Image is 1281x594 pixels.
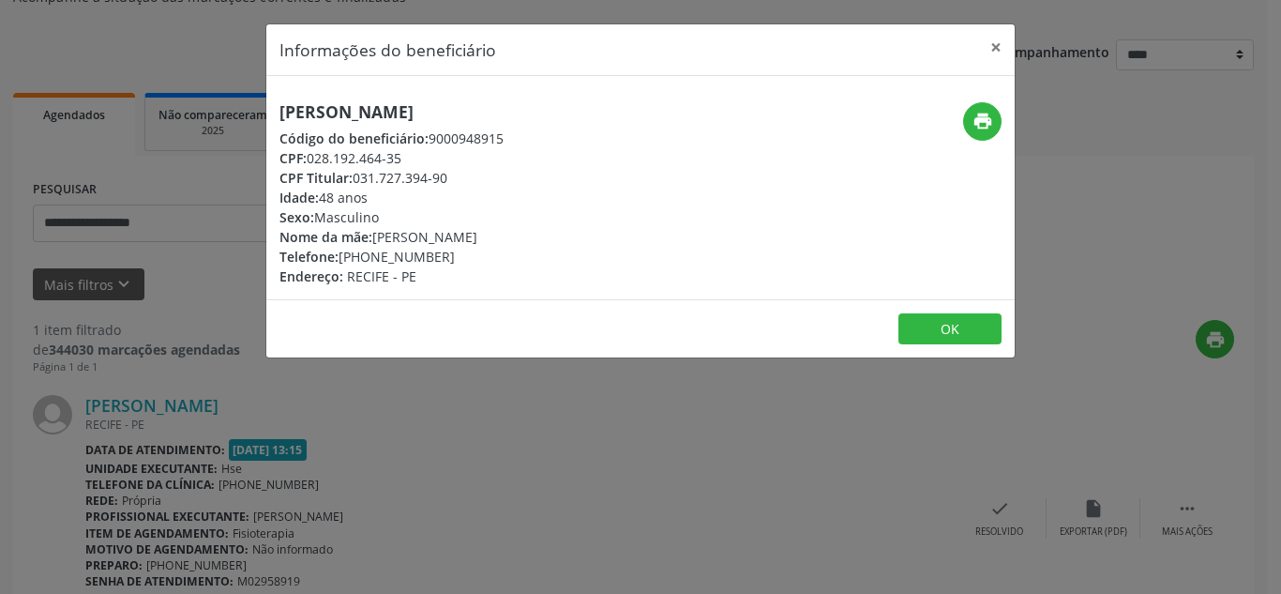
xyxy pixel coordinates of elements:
span: CPF: [279,149,307,167]
div: [PHONE_NUMBER] [279,247,504,267]
div: [PERSON_NAME] [279,227,504,247]
span: RECIFE - PE [347,267,416,285]
span: CPF Titular: [279,169,353,187]
span: Telefone: [279,248,339,266]
span: Idade: [279,189,319,206]
span: Nome da mãe: [279,228,372,246]
span: Código do beneficiário: [279,129,429,147]
button: OK [898,313,1002,345]
i: print [972,111,993,131]
div: 48 anos [279,188,504,207]
div: 9000948915 [279,129,504,148]
h5: [PERSON_NAME] [279,102,504,122]
button: print [963,102,1002,141]
span: Sexo: [279,208,314,226]
div: 028.192.464-35 [279,148,504,168]
h5: Informações do beneficiário [279,38,496,62]
span: Endereço: [279,267,343,285]
div: 031.727.394-90 [279,168,504,188]
button: Close [977,24,1015,70]
div: Masculino [279,207,504,227]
